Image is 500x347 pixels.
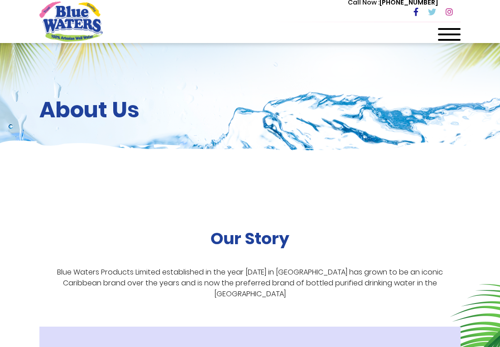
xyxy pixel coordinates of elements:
a: store logo [39,1,103,41]
h2: About Us [39,97,461,123]
p: Blue Waters Products Limited established in the year [DATE] in [GEOGRAPHIC_DATA] has grown to be ... [39,267,461,299]
h2: Our Story [211,229,289,248]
